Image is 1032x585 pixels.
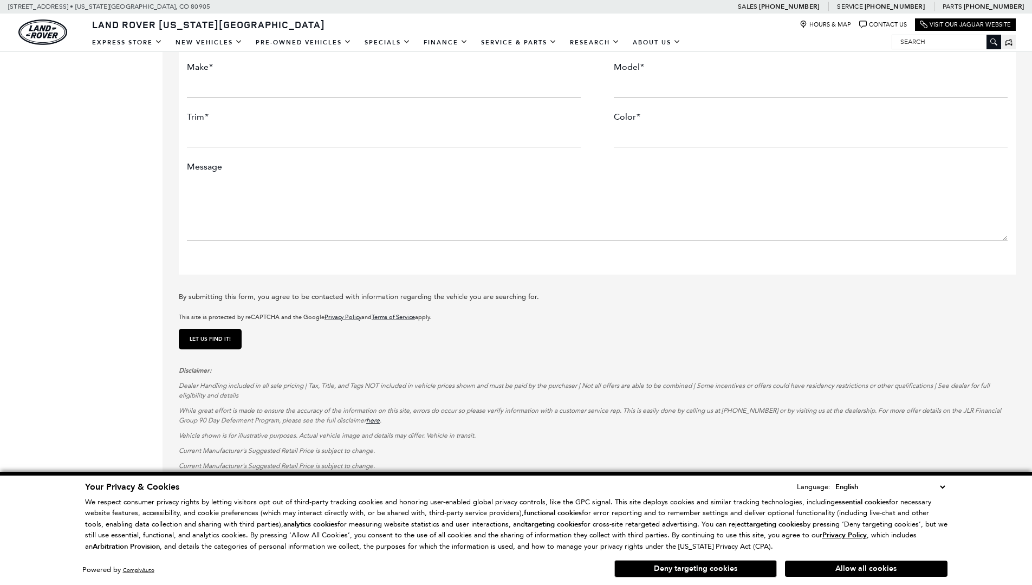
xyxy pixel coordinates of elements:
label: Make [187,61,213,73]
a: [PHONE_NUMBER] [759,2,819,11]
a: New Vehicles [169,33,249,52]
a: Finance [417,33,475,52]
button: Allow all cookies [785,561,947,577]
strong: Disclaimer: [179,366,212,375]
a: Terms of Service [372,314,415,321]
img: Land Rover [18,19,67,45]
strong: essential cookies [835,497,889,507]
div: Language: [797,483,830,490]
nav: Main Navigation [86,33,687,52]
a: Visit Our Jaguar Website [920,21,1011,29]
a: EXPRESS STORE [86,33,169,52]
span: Your Privacy & Cookies [85,481,179,493]
div: By submitting this form, you agree to be contacted with information regarding the vehicle you are... [179,291,1016,303]
a: ComplyAuto [123,567,154,574]
a: land-rover [18,19,67,45]
p: Current Manufacturer's Suggested Retail Price is subject to change. [179,471,1016,480]
a: [PHONE_NUMBER] [865,2,925,11]
a: Pre-Owned Vehicles [249,33,358,52]
span: Land Rover [US_STATE][GEOGRAPHIC_DATA] [92,18,325,31]
button: Deny targeting cookies [614,560,777,577]
a: Contact Us [859,21,907,29]
a: [PHONE_NUMBER] [964,2,1024,11]
a: here [366,417,380,424]
label: Color [614,111,640,123]
strong: functional cookies [524,508,582,518]
p: While great effort is made to ensure the accuracy of the information on this site, errors do occu... [179,406,1016,425]
strong: Arbitration Provision [93,542,160,551]
p: Current Manufacturer's Suggested Retail Price is subject to change. [179,446,1016,456]
div: Powered by [82,567,154,574]
span: Service [837,3,862,10]
a: [STREET_ADDRESS] • [US_STATE][GEOGRAPHIC_DATA], CO 80905 [8,3,210,10]
small: This site is protected by reCAPTCHA and the Google and apply. [179,314,431,321]
strong: targeting cookies [525,519,581,529]
select: Language Select [833,481,947,493]
label: Model [614,61,644,73]
label: Trim [187,111,209,123]
a: Hours & Map [800,21,851,29]
u: Privacy Policy [822,530,867,540]
input: Search [892,35,1001,48]
strong: targeting cookies [747,519,803,529]
label: Message [187,161,222,173]
span: Parts [943,3,962,10]
a: Privacy Policy [324,314,361,321]
a: Land Rover [US_STATE][GEOGRAPHIC_DATA] [86,18,332,31]
span: Sales [738,3,757,10]
a: Service & Parts [475,33,563,52]
a: Specials [358,33,417,52]
p: Vehicle shown is for illustrative purposes. Actual vehicle image and details may differ. Vehicle ... [179,431,1016,440]
div: Current Manufacturer's Suggested Retail Price is subject to change. [179,355,1016,497]
a: Research [563,33,626,52]
p: Dealer Handling included in all sale pricing | Tax, Title, and Tags NOT included in vehicle price... [179,381,1016,400]
a: About Us [626,33,687,52]
input: Let us find it! [179,329,242,349]
p: We respect consumer privacy rights by letting visitors opt out of third-party tracking cookies an... [85,497,947,552]
strong: analytics cookies [283,519,337,529]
